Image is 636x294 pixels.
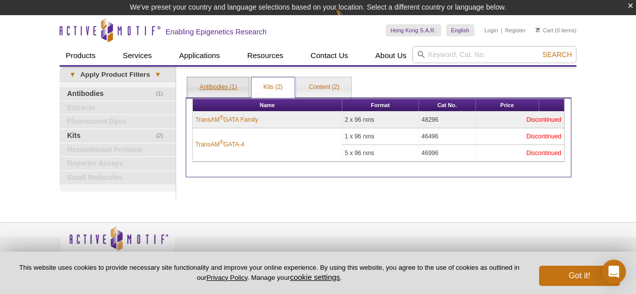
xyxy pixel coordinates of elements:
[251,77,295,97] a: Kits (2)
[193,99,342,112] th: Name
[150,70,166,79] span: ▾
[476,112,565,128] td: Discontinued
[476,128,565,145] td: Discontinued
[60,157,176,170] a: Reporter Assays
[446,24,474,36] a: English
[16,263,522,282] p: This website uses cookies to provide necessary site functionality and improve your online experie...
[369,46,413,65] a: About Us
[342,99,419,112] th: Format
[261,251,357,259] h4: Epigenetic News
[166,27,267,36] h2: Enabling Epigenetics Research
[60,46,101,65] a: Products
[220,139,223,145] sup: ®
[543,51,572,59] span: Search
[195,140,244,149] a: TransAM®GATA-4
[342,145,419,162] td: 5 x 96 rxns
[539,266,620,286] button: Got it!
[476,145,565,162] td: Discontinued
[501,24,502,36] li: |
[195,115,258,124] a: TransAM®GATA Family
[60,87,176,101] a: (1)Antibodies
[536,27,540,32] img: Your Cart
[60,143,176,157] a: Recombinant Proteins
[386,24,441,36] a: Hong Kong S.A.R.
[505,27,525,34] a: Register
[290,273,340,281] button: cookie settings
[342,112,419,128] td: 2 x 96 rxns
[60,171,176,184] a: Small Molecules
[536,24,576,36] li: (0 items)
[419,99,475,112] th: Cat No.
[419,112,475,128] td: 48296
[304,46,354,65] a: Contact Us
[476,99,539,112] th: Price
[536,27,553,34] a: Cart
[540,50,575,59] button: Search
[342,128,419,145] td: 1 x 96 rxns
[241,46,290,65] a: Resources
[60,102,176,115] a: Extracts
[156,87,169,101] span: (1)
[187,77,249,97] a: Antibodies (1)
[206,274,247,281] a: Privacy Policy
[65,70,80,79] span: ▾
[336,8,362,31] img: Change Here
[419,128,475,145] td: 46496
[602,260,626,284] div: Open Intercom Messenger
[173,46,226,65] a: Applications
[181,249,220,264] a: Privacy Policy
[485,27,498,34] a: Login
[156,129,169,142] span: (2)
[220,115,223,120] sup: ®
[412,46,576,63] input: Keyword, Cat. No.
[419,145,475,162] td: 46996
[60,115,176,128] a: Fluorescent Dyes
[297,77,351,97] a: Content (2)
[362,251,458,259] h4: Technical Downloads
[60,67,176,83] a: ▾Apply Product Filters▾
[463,240,539,263] table: Click to Verify - This site chose Symantec SSL for secure e-commerce and confidential communicati...
[60,223,176,264] img: Active Motif,
[117,46,158,65] a: Services
[60,129,176,142] a: (2)Kits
